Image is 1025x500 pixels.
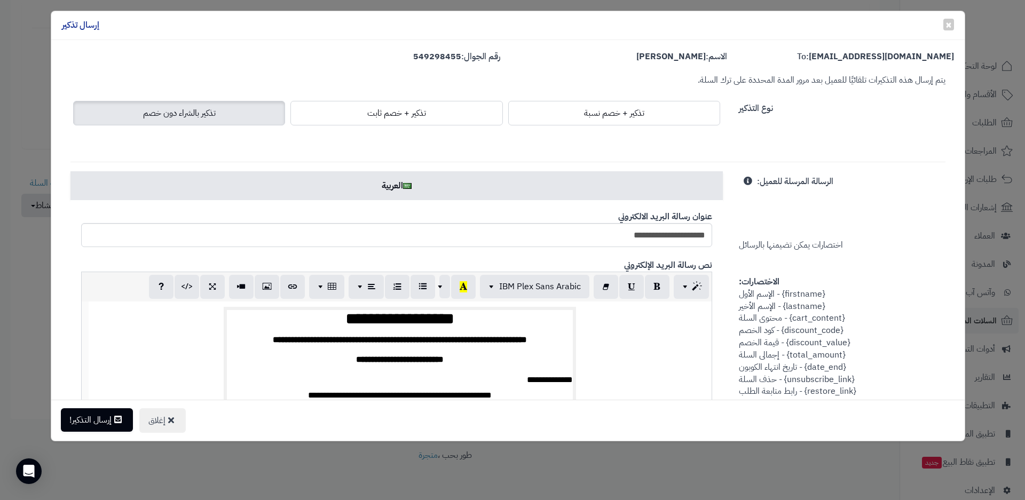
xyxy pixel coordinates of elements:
b: عنوان رسالة البريد الالكتروني [618,210,712,223]
span: × [945,17,952,33]
label: الرسالة المرسلة للعميل: [757,171,833,188]
small: يتم إرسال هذه التذكيرات تلقائيًا للعميل بعد مرور المدة المحددة على ترك السلة. [698,74,945,86]
span: اختصارات يمكن تضيمنها بالرسائل {firstname} - الإسم الأول {lastname} - الإسم الأخير {cart_content}... [739,175,856,398]
button: إرسال التذكير! [61,408,133,432]
b: نص رسالة البريد الإلكتروني [624,259,712,272]
strong: 549298455 [413,50,461,63]
a: العربية [70,171,723,200]
span: IBM Plex Sans Arabic [499,280,581,293]
span: تذكير + خصم نسبة [584,107,644,120]
label: الاسم: [636,51,727,63]
label: نوع التذكير [739,98,773,115]
img: ar.png [403,183,412,189]
label: To: [797,51,954,63]
strong: الاختصارات: [739,275,779,288]
h4: إرسال تذكير [62,19,99,31]
span: تذكير بالشراء دون خصم [143,107,216,120]
span: تذكير + خصم ثابت [367,107,426,120]
strong: [EMAIL_ADDRESS][DOMAIN_NAME] [809,50,954,63]
button: إغلاق [139,408,186,433]
strong: [PERSON_NAME] [636,50,706,63]
div: Open Intercom Messenger [16,458,42,484]
label: رقم الجوال: [413,51,500,63]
